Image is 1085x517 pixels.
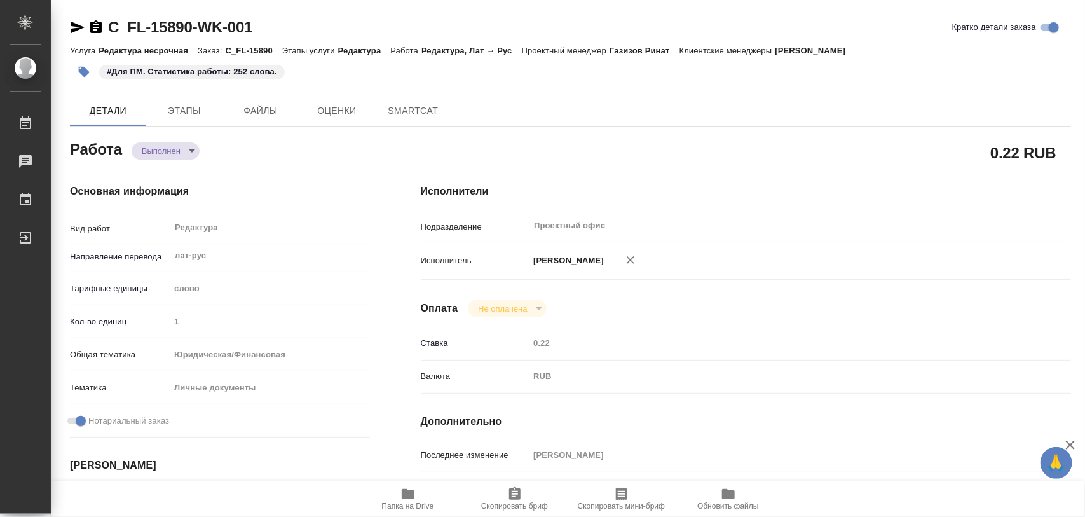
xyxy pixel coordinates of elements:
[382,502,434,511] span: Папка на Drive
[70,382,170,394] p: Тематика
[78,103,139,119] span: Детали
[474,303,531,314] button: Не оплачена
[170,278,369,300] div: слово
[578,502,665,511] span: Скопировать мини-бриф
[421,370,529,383] p: Валюта
[170,312,369,331] input: Пустое поле
[610,46,679,55] p: Газизов Ринат
[154,103,215,119] span: Этапы
[421,414,1071,429] h4: Дополнительно
[170,377,369,399] div: Личные документы
[70,46,99,55] p: Услуга
[529,366,1016,387] div: RUB
[70,348,170,361] p: Общая тематика
[70,58,98,86] button: Добавить тэг
[421,221,529,233] p: Подразделение
[1046,450,1067,476] span: 🙏
[529,446,1016,464] input: Пустое поле
[226,46,282,55] p: C_FL-15890
[70,20,85,35] button: Скопировать ссылку для ЯМессенджера
[421,46,522,55] p: Редактура, Лат → Рус
[88,415,169,427] span: Нотариальный заказ
[481,502,548,511] span: Скопировать бриф
[421,301,458,316] h4: Оплата
[675,481,782,517] button: Обновить файлы
[70,251,170,263] p: Направление перевода
[679,46,775,55] p: Клиентские менеджеры
[282,46,338,55] p: Этапы услуги
[108,18,252,36] a: C_FL-15890-WK-001
[306,103,367,119] span: Оценки
[421,184,1071,199] h4: Исполнители
[461,481,568,517] button: Скопировать бриф
[952,21,1036,34] span: Кратко детали заказа
[70,282,170,295] p: Тарифные единицы
[170,344,369,366] div: Юридическая/Финансовая
[990,142,1056,163] h2: 0.22 RUB
[132,142,200,160] div: Выполнен
[617,246,645,274] button: Удалить исполнителя
[775,46,856,55] p: [PERSON_NAME]
[98,65,286,76] span: Для ПМ. Статистика работы: 252 слова.
[421,449,529,462] p: Последнее изменение
[468,300,546,317] div: Выполнен
[522,46,610,55] p: Проектный менеджер
[198,46,225,55] p: Заказ:
[421,337,529,350] p: Ставка
[70,315,170,328] p: Кол-во единиц
[230,103,291,119] span: Файлы
[70,184,370,199] h4: Основная информация
[529,334,1016,352] input: Пустое поле
[88,20,104,35] button: Скопировать ссылку
[107,65,277,78] p: #Для ПМ. Статистика работы: 252 слова.
[138,146,184,156] button: Выполнен
[529,254,604,267] p: [PERSON_NAME]
[70,223,170,235] p: Вид работ
[421,254,529,267] p: Исполнитель
[70,137,122,160] h2: Работа
[355,481,461,517] button: Папка на Drive
[383,103,444,119] span: SmartCat
[338,46,391,55] p: Редактура
[1041,447,1072,479] button: 🙏
[568,481,675,517] button: Скопировать мини-бриф
[70,458,370,473] h4: [PERSON_NAME]
[390,46,421,55] p: Работа
[99,46,198,55] p: Редактура несрочная
[697,502,759,511] span: Обновить файлы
